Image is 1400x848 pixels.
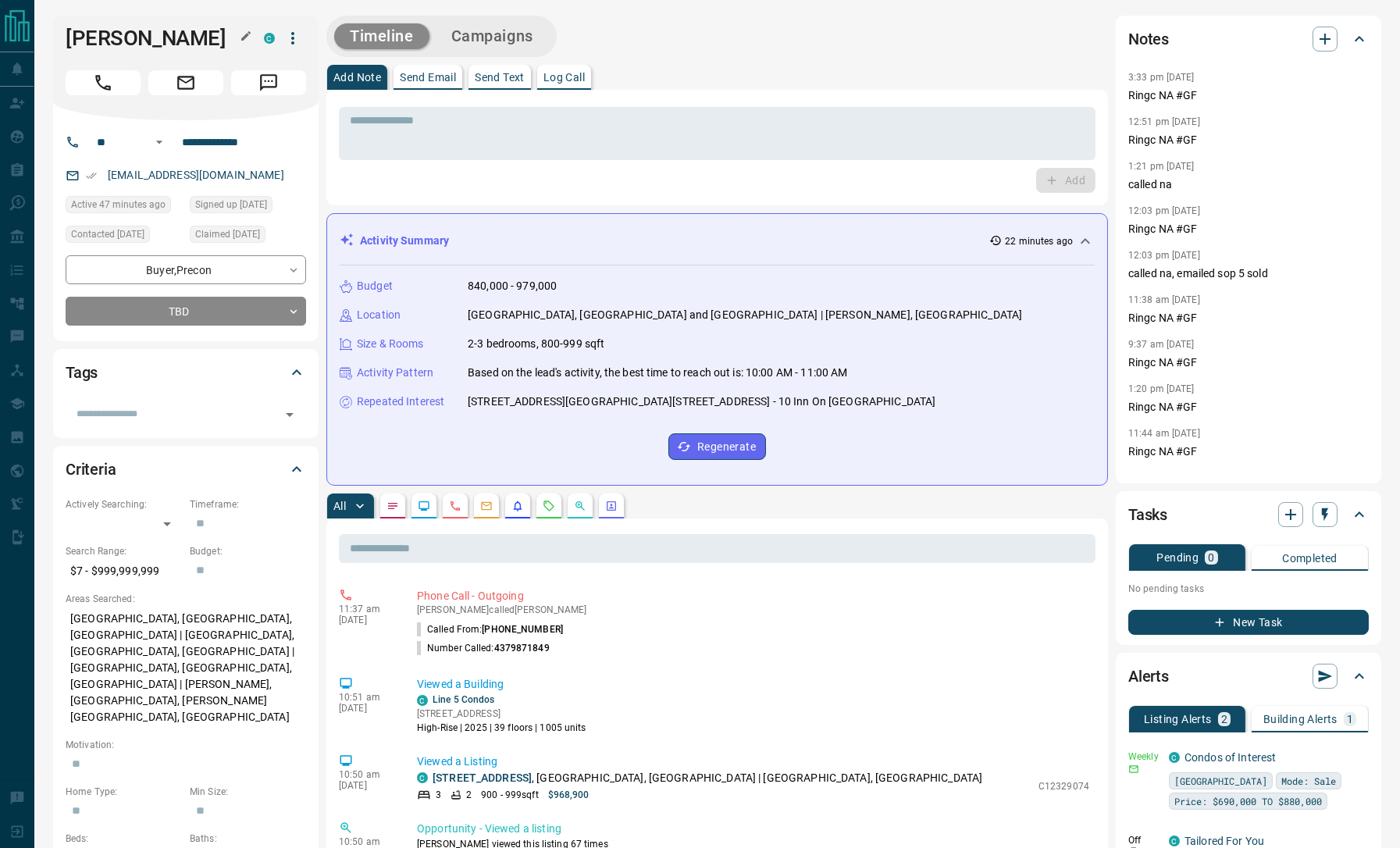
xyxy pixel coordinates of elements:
p: C12329074 [1038,779,1089,793]
svg: Requests [543,500,555,512]
svg: Email [1128,764,1139,775]
p: Log Call [543,72,585,83]
p: 22 minutes ago [1005,234,1073,248]
p: 10:50 am [339,769,394,780]
p: Ringc NA #GF [1128,399,1369,415]
p: [DATE] [339,703,394,714]
p: Motivation: [66,738,306,752]
span: Contacted [DATE] [71,226,144,242]
p: 10:50 am [339,836,394,847]
p: Phone Call - Outgoing [417,588,1089,604]
p: Number Called: [417,641,550,655]
p: Home Type: [66,785,182,799]
p: 1:20 pm [DATE] [1128,383,1195,394]
a: [STREET_ADDRESS] [433,771,532,784]
svg: Notes [387,500,399,512]
p: Activity Summary [360,233,449,249]
p: Ringc NA #GF [1128,221,1369,237]
p: 12:03 pm [DATE] [1128,205,1200,216]
span: Call [66,70,141,95]
p: Budget [357,278,393,294]
p: Add Note [333,72,381,83]
p: Based on the lead's activity, the best time to reach out is: 10:00 AM - 11:00 AM [468,365,848,381]
p: Send Email [400,72,456,83]
h2: Criteria [66,457,116,482]
span: Signed up [DATE] [195,197,267,212]
p: Opportunity - Viewed a listing [417,821,1089,837]
button: Open [279,404,301,426]
p: Building Alerts [1263,714,1338,725]
h2: Tasks [1128,502,1167,527]
p: [PERSON_NAME] called [PERSON_NAME] [417,604,1089,615]
div: Criteria [66,451,306,488]
p: 0 [1208,552,1214,563]
p: 11:38 am [DATE] [1128,294,1200,305]
p: Listing Alerts [1144,714,1212,725]
button: Open [150,133,169,151]
div: condos.ca [1169,836,1180,846]
div: Buyer , Precon [66,255,306,284]
p: 12:51 pm [DATE] [1128,116,1200,127]
p: 900 - 999 sqft [481,788,538,802]
p: Ringc NA #GF [1128,310,1369,326]
svg: Opportunities [574,500,586,512]
p: [DATE] [339,780,394,791]
p: called na, emailed sop 5 sold [1128,265,1369,282]
div: Notes [1128,20,1369,58]
p: High-Rise | 2025 | 39 floors | 1005 units [417,721,586,735]
div: Tue Aug 06 2024 [190,196,306,218]
h2: Tags [66,360,98,385]
p: Location [357,307,401,323]
p: Pending [1156,552,1199,563]
a: [EMAIL_ADDRESS][DOMAIN_NAME] [108,169,284,181]
p: 9:37 am [DATE] [1128,339,1195,350]
span: Claimed [DATE] [195,226,260,242]
p: 3:33 pm [DATE] [1128,72,1195,83]
p: 12:03 pm [DATE] [1128,250,1200,261]
p: 2-3 bedrooms, 800-999 sqft [468,336,604,352]
p: No pending tasks [1128,577,1369,600]
p: Min Size: [190,785,306,799]
p: Timeframe: [190,497,306,511]
button: New Task [1128,610,1369,635]
p: Search Range: [66,544,182,558]
p: Actively Searching: [66,497,182,511]
p: Beds: [66,832,182,846]
p: Size & Rooms [357,336,424,352]
p: 12:53 pm [DATE] [1128,472,1200,483]
span: 4379871849 [494,643,550,654]
a: Line 5 Condos [433,694,494,705]
p: Ringc NA #GF [1128,355,1369,371]
p: Viewed a Building [417,676,1089,693]
div: condos.ca [417,772,428,783]
p: [STREET_ADDRESS] [417,707,586,721]
p: Repeated Interest [357,394,444,410]
p: 3 [436,788,441,802]
span: Mode: Sale [1281,773,1336,789]
p: Activity Pattern [357,365,433,381]
div: Alerts [1128,657,1369,695]
a: Condos of Interest [1184,751,1276,764]
p: Send Text [475,72,525,83]
div: Tags [66,354,306,391]
span: [PHONE_NUMBER] [482,624,563,635]
div: Thu Aug 07 2025 [66,226,182,248]
svg: Email Verified [86,170,97,181]
p: Weekly [1128,750,1160,764]
span: Message [231,70,306,95]
svg: Agent Actions [605,500,618,512]
p: All [333,501,346,511]
button: Timeline [334,23,429,49]
p: , [GEOGRAPHIC_DATA], [GEOGRAPHIC_DATA] | [GEOGRAPHIC_DATA], [GEOGRAPHIC_DATA] [433,770,982,786]
p: [GEOGRAPHIC_DATA], [GEOGRAPHIC_DATA], [GEOGRAPHIC_DATA] | [GEOGRAPHIC_DATA], [GEOGRAPHIC_DATA], [... [66,606,306,730]
button: Regenerate [668,433,766,460]
p: called na [1128,176,1369,193]
div: condos.ca [1169,752,1180,763]
p: $7 - $999,999,999 [66,558,182,584]
p: Baths: [190,832,306,846]
p: [GEOGRAPHIC_DATA], [GEOGRAPHIC_DATA] and [GEOGRAPHIC_DATA] | [PERSON_NAME], [GEOGRAPHIC_DATA] [468,307,1022,323]
svg: Calls [449,500,461,512]
p: [DATE] [339,615,394,625]
span: Active 47 minutes ago [71,197,166,212]
p: 1:21 pm [DATE] [1128,161,1195,172]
